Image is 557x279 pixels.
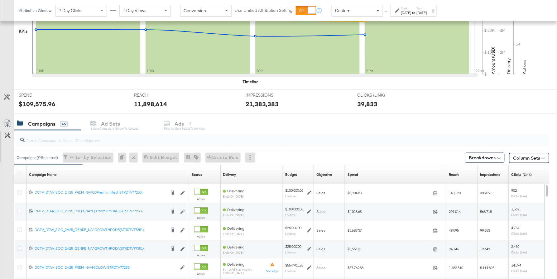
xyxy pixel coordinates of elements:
[348,209,431,214] span: $4,018.65
[465,153,505,163] button: Breakdowns
[511,172,532,177] a: The number of clicks on links appearing on your ad or Page that direct people to your sites off F...
[401,10,411,15] div: [DATE]
[511,172,532,177] div: Clicks (Link)
[19,92,65,98] span: SPEND
[123,8,146,13] span: 1 Day Views
[35,246,166,253] a: DCTV_DTAA_SOC_2H25_GENRE_NA^GROWTHPODA(STRDTV77351)
[118,153,129,163] div: 0
[25,132,501,144] input: Search Campaigns by Name, ID or Objective
[480,228,490,233] span: 99,853
[35,246,166,251] div: DCTV_DTAA_SOC_2H25_GENRE_NA^GROWTHPODA(STRDTV77351)
[134,99,167,108] div: 11,898,614
[316,191,325,195] span: Sales
[511,263,521,268] span: 14,374
[401,6,411,10] label: Start:
[384,11,390,13] span: ↑
[227,208,244,212] span: Delivering
[194,235,208,239] label: Active
[223,195,244,199] sub: ends on [DATE]
[511,195,527,198] sub: Clicks (Link)
[509,153,549,163] button: Column Sets
[285,195,295,198] sub: Lifetime
[285,226,301,231] div: $25,000.00
[19,99,55,108] div: $109,575.96
[449,172,459,177] div: Reach
[59,8,83,13] span: 7 Day Clicks
[358,99,378,108] div: 39,833
[194,197,208,201] label: Active
[348,191,431,195] span: $3,904.88
[316,172,332,177] a: Your campaign's objective.
[227,226,244,231] span: Delivering
[227,262,244,267] span: Delivering
[35,265,177,271] a: DCTV_DTAA_SOC_2H25_PREM_NA^MIDLOW(STRDTV77258)
[511,207,520,212] span: 1,562
[28,120,55,127] div: Campaigns
[285,263,303,268] div: $554,701.20
[511,213,527,217] sub: Clicks (Link)
[35,190,166,196] a: DCTV_DTAA_SOC_2H25_PREM_NA^Q3PremiumTest(STRDTV77258)
[316,228,325,233] span: Sales
[449,172,459,177] a: The number of people your ad was served to.
[285,251,295,254] sub: Lifetime
[285,244,301,249] div: $25,000.00
[35,265,177,270] div: DCTV_DTAA_SOC_2H25_PREM_NA^MIDLOW(STRDTV77258)
[522,60,527,74] text: Actions
[35,209,166,215] a: DCTV_DTAA_SOC_2H25_PREM_NA^Q3PremiumBAU(STRDTV77258)
[511,232,527,236] sub: Clicks (Link)
[511,251,527,254] sub: Clicks (Link)
[285,232,295,236] sub: Lifetime
[316,247,325,252] span: Sales
[316,209,325,214] span: Sales
[223,233,244,236] sub: ends on [DATE]
[285,188,303,193] div: $100,000.00
[480,172,501,177] div: Impressions
[316,172,332,177] div: Objective
[223,214,244,217] sub: ends on [DATE]
[480,209,492,214] span: 568,718
[358,92,404,98] span: CLICKS (LINK)
[511,226,520,230] span: 4,754
[285,172,297,177] a: The maximum amount you're willing to spend on your ads, on average each day or over the lifetime ...
[417,10,427,15] div: [DATE]
[285,172,297,177] div: Budget
[194,272,208,276] label: Active
[246,92,293,98] span: IMPRESSIONS
[227,189,244,194] span: Delivering
[194,216,208,220] label: Active
[194,253,208,257] label: Active
[223,268,252,272] sub: Some Ad Sets Inactive
[19,28,28,34] div: KPIs
[417,6,427,10] label: End:
[348,172,358,177] div: Spend
[246,99,279,108] div: 21,383,383
[335,8,350,13] span: Custom
[192,172,202,177] div: Status
[223,272,252,275] sub: ends on [DATE]
[480,191,492,195] span: 305,091
[449,209,461,214] span: 291,014
[29,172,56,177] a: Your campaign name.
[223,251,244,255] sub: ends on [DATE]
[449,266,463,270] span: 1,482,510
[316,266,325,270] span: Sales
[480,172,501,177] a: The number of times your ad was served. On mobile apps an ad is counted as served the first time ...
[35,228,166,233] div: DCTV_DTAA_SOC_2H25_GENRE_NA^GROWTHPODB(STRDTV77351)
[223,172,236,177] div: Delivery
[60,121,68,127] div: 65
[35,190,166,195] div: DCTV_DTAA_SOC_2H25_PREM_NA^Q3PremiumTest(STRDTV77258)
[235,7,293,13] label: Use Unified Attribution Setting:
[242,79,258,85] div: Timeline
[285,269,295,273] sub: Lifetime
[348,228,431,233] span: $3,687.37
[511,188,517,193] span: 902
[511,244,520,249] span: 2,430
[285,207,303,212] div: $100,000.00
[17,155,58,161] div: Campaigns ( 0 Selected)
[449,247,459,252] span: 94,146
[184,8,206,13] span: Conversion
[511,269,527,273] sub: Clicks (Link)
[35,228,166,234] a: DCTV_DTAA_SOC_2H25_GENRE_NA^GROWTHPODB(STRDTV77351)
[480,266,495,270] span: 5,114,895
[480,247,492,252] span: 199,421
